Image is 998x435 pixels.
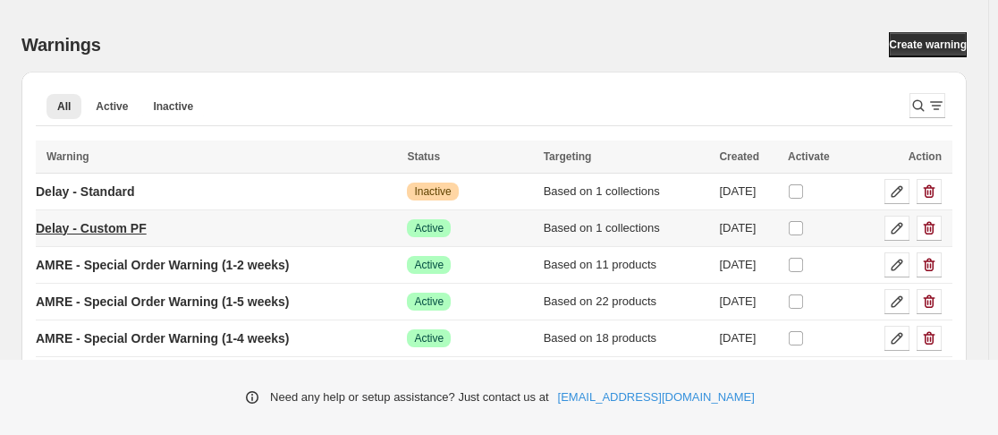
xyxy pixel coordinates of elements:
a: Delay - Custom PF [36,214,147,243]
button: Search and filter results [909,93,945,118]
div: Based on 18 products [544,329,709,347]
a: AMRE - Special Order Warning (1-2 weeks) [36,251,289,279]
p: Delay - Standard [36,183,134,200]
span: Active [414,294,444,309]
span: Status [407,150,440,163]
span: Active [414,221,444,235]
p: AMRE - Special Order Warning (1-5 weeks) [36,293,289,311]
h2: Warnings [21,34,101,55]
div: [DATE] [719,329,777,347]
span: Created [719,150,759,163]
a: Create warning [889,32,967,57]
div: [DATE] [719,256,777,274]
span: Activate [788,150,830,163]
div: Based on 11 products [544,256,709,274]
span: Inactive [414,184,451,199]
span: All [57,99,71,114]
div: [DATE] [719,219,777,237]
div: [DATE] [719,183,777,200]
a: [EMAIL_ADDRESS][DOMAIN_NAME] [558,388,755,406]
div: [DATE] [719,293,777,311]
p: AMRE - Special Order Warning (1-4 weeks) [36,329,289,347]
span: Inactive [153,99,193,114]
div: Based on 1 collections [544,219,709,237]
a: AMRE - Special Order Warning (1-4 weeks) [36,324,289,353]
span: Active [414,331,444,345]
div: Based on 1 collections [544,183,709,200]
span: Create warning [889,38,967,52]
span: Warning [47,150,89,163]
p: AMRE - Special Order Warning (1-2 weeks) [36,256,289,274]
span: Targeting [544,150,592,163]
a: Delay - Standard [36,177,134,206]
span: Action [909,150,942,163]
span: Active [414,258,444,272]
div: Based on 22 products [544,293,709,311]
p: Delay - Custom PF [36,219,147,237]
a: AMRE - Special Order Warning (1-5 weeks) [36,287,289,316]
span: Active [96,99,128,114]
